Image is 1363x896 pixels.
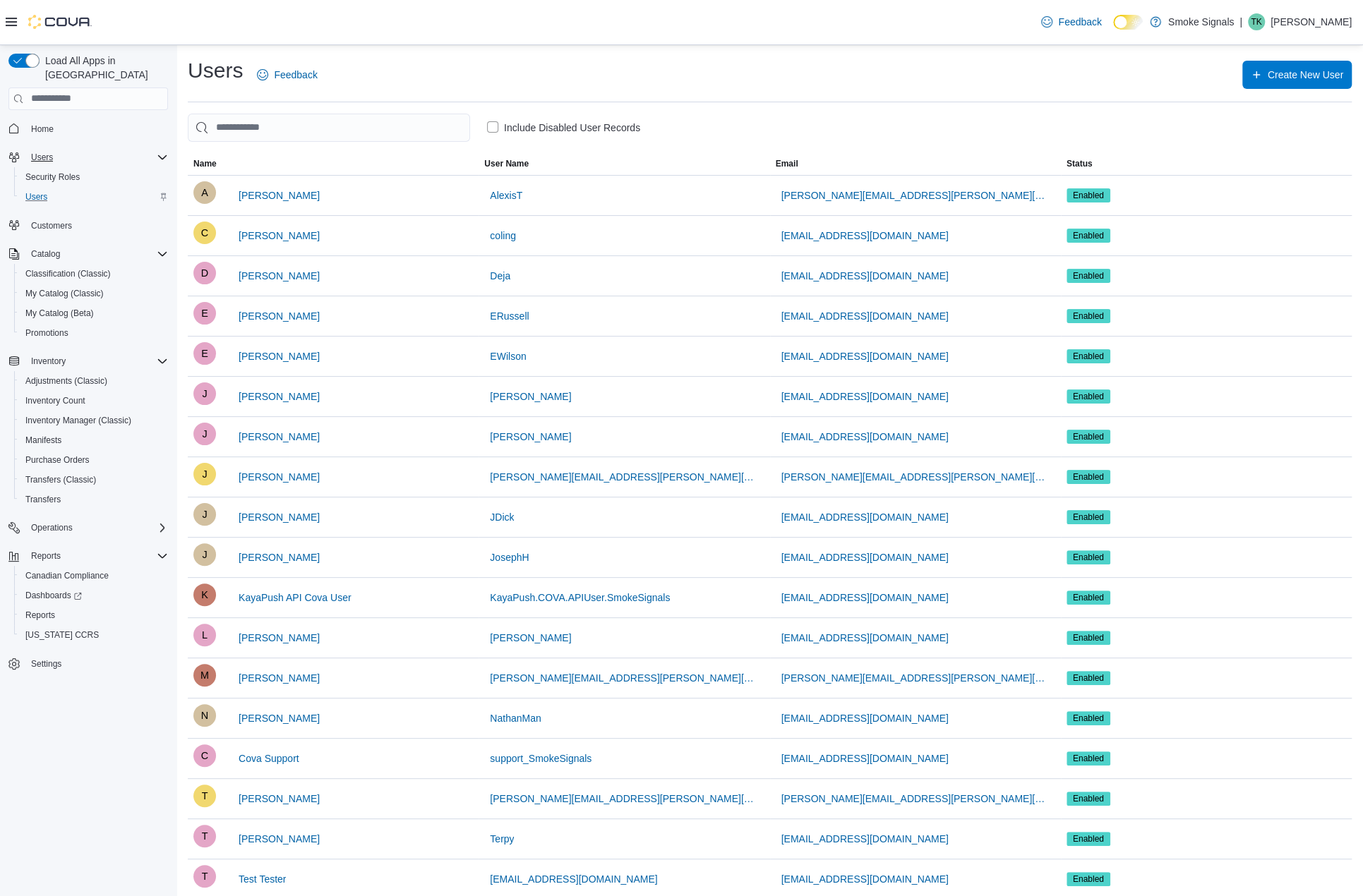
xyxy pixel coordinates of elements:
[781,470,1050,484] span: [PERSON_NAME][EMAIL_ADDRESS][PERSON_NAME][DOMAIN_NAME]
[233,181,325,210] button: [PERSON_NAME]
[1248,13,1265,30] div: Tim Klein
[776,382,954,411] button: [EMAIL_ADDRESS][DOMAIN_NAME]
[239,751,299,765] span: Cova Support
[31,152,53,163] span: Users
[14,284,174,303] button: My Catalog (Classic)
[14,450,174,470] button: Purchase Orders
[411,95,600,111] div: [DATE]
[14,371,174,391] button: Adjustments (Classic)
[233,744,305,773] button: Cova Support
[490,671,758,685] span: [PERSON_NAME][EMAIL_ADDRESS][PERSON_NAME][DOMAIN_NAME]
[980,680,1002,707] label: $
[20,491,168,508] span: Transfers
[776,302,954,330] button: [EMAIL_ADDRESS][DOMAIN_NAME]
[781,229,949,243] span: [EMAIL_ADDRESS][DOMAIN_NAME]
[20,432,67,449] a: Manifests
[484,543,534,571] button: JosephH
[318,155,364,167] label: Created On
[31,550,61,562] span: Reports
[233,423,325,451] button: [PERSON_NAME]
[776,583,954,612] button: [EMAIL_ADDRESS][DOMAIN_NAME]
[980,600,1002,626] label: $
[25,120,168,138] span: Home
[93,128,282,145] div: [STREET_ADDRESS][PERSON_NAME]
[776,222,954,250] button: [EMAIL_ADDRESS][DOMAIN_NAME]
[31,522,73,533] span: Operations
[14,625,174,645] button: [US_STATE] CCRS
[854,332,872,346] span: Add
[20,607,61,624] a: Reports
[25,547,168,564] span: Reports
[25,217,168,234] span: Customers
[6,688,145,699] button: [PERSON_NAME] Silicone Tool
[484,158,529,169] span: User Name
[1073,189,1104,202] span: Enabled
[233,503,325,531] button: [PERSON_NAME]
[239,470,320,484] span: [PERSON_NAME]
[25,494,61,505] span: Transfers
[20,607,168,624] span: Reports
[1268,68,1343,82] span: Create New User
[781,550,949,564] span: [EMAIL_ADDRESS][DOMAIN_NAME]
[25,519,168,536] span: Operations
[25,327,68,339] span: Promotions
[6,768,172,780] button: 14 mm Color Logo Castle Bong - Blue
[193,222,216,244] div: Colin
[490,872,657,886] span: [EMAIL_ADDRESS][DOMAIN_NAME]
[776,463,1055,491] button: [PERSON_NAME][EMAIL_ADDRESS][PERSON_NAME][DOMAIN_NAME]
[20,432,168,449] span: Manifests
[25,375,107,387] span: Adjustments (Classic)
[233,382,325,411] button: [PERSON_NAME]
[25,454,90,466] span: Purchase Orders
[3,244,174,264] button: Catalog
[25,353,71,370] button: Inventory
[784,415,798,426] span: Qty
[490,269,510,283] span: Deja
[781,792,1050,806] span: [PERSON_NAME][EMAIL_ADDRESS][PERSON_NAME][DOMAIN_NAME]
[25,655,168,672] span: Settings
[239,430,320,444] span: [PERSON_NAME]
[487,119,640,136] label: Include Disabled User Records
[233,302,325,330] button: [PERSON_NAME]
[781,510,949,524] span: [EMAIL_ADDRESS][DOMAIN_NAME]
[980,559,1002,586] label: $
[318,45,379,56] label: Recycling Cost
[188,56,243,85] h1: Users
[239,188,320,202] span: [PERSON_NAME]
[20,392,91,409] a: Inventory Count
[6,602,189,624] button: 14'' Electroplated Castle Glass Bong - Green
[25,590,82,601] span: Dashboards
[239,792,320,806] span: [PERSON_NAME]
[1058,15,1101,29] span: Feedback
[490,832,514,846] span: Terpy
[31,220,72,231] span: Customers
[484,744,597,773] button: support_SmokeSignals
[239,550,320,564] span: [PERSON_NAME]
[584,409,779,432] button: Unit
[14,605,174,625] button: Reports
[781,751,949,765] span: [EMAIL_ADDRESS][DOMAIN_NAME]
[25,655,67,672] a: Settings
[490,188,522,202] span: AlexisT
[980,640,1002,667] label: $
[1168,409,1363,432] button: Total
[20,325,168,341] span: Promotions
[484,423,577,451] button: [PERSON_NAME]
[776,342,954,370] button: [EMAIL_ADDRESS][DOMAIN_NAME]
[490,591,670,605] span: KayaPush.COVA.APIUser.SmokeSignals
[239,389,320,404] span: [PERSON_NAME]
[25,415,131,426] span: Inventory Manager (Classic)
[490,229,516,243] span: coling
[14,411,174,430] button: Inventory Manager (Classic)
[239,671,320,685] span: [PERSON_NAME]
[233,262,325,290] button: [PERSON_NAME]
[20,169,168,186] span: Security Roles
[490,389,571,404] span: [PERSON_NAME]
[25,570,109,581] span: Canadian Compliance
[14,586,174,605] a: Dashboards
[776,624,954,652] button: [EMAIL_ADDRESS][DOMAIN_NAME]
[239,832,320,846] span: [PERSON_NAME]
[233,583,357,612] button: KayaPush API Cova User
[20,567,114,584] a: Canadian Compliance
[781,591,949,605] span: [EMAIL_ADDRESS][DOMAIN_NAME]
